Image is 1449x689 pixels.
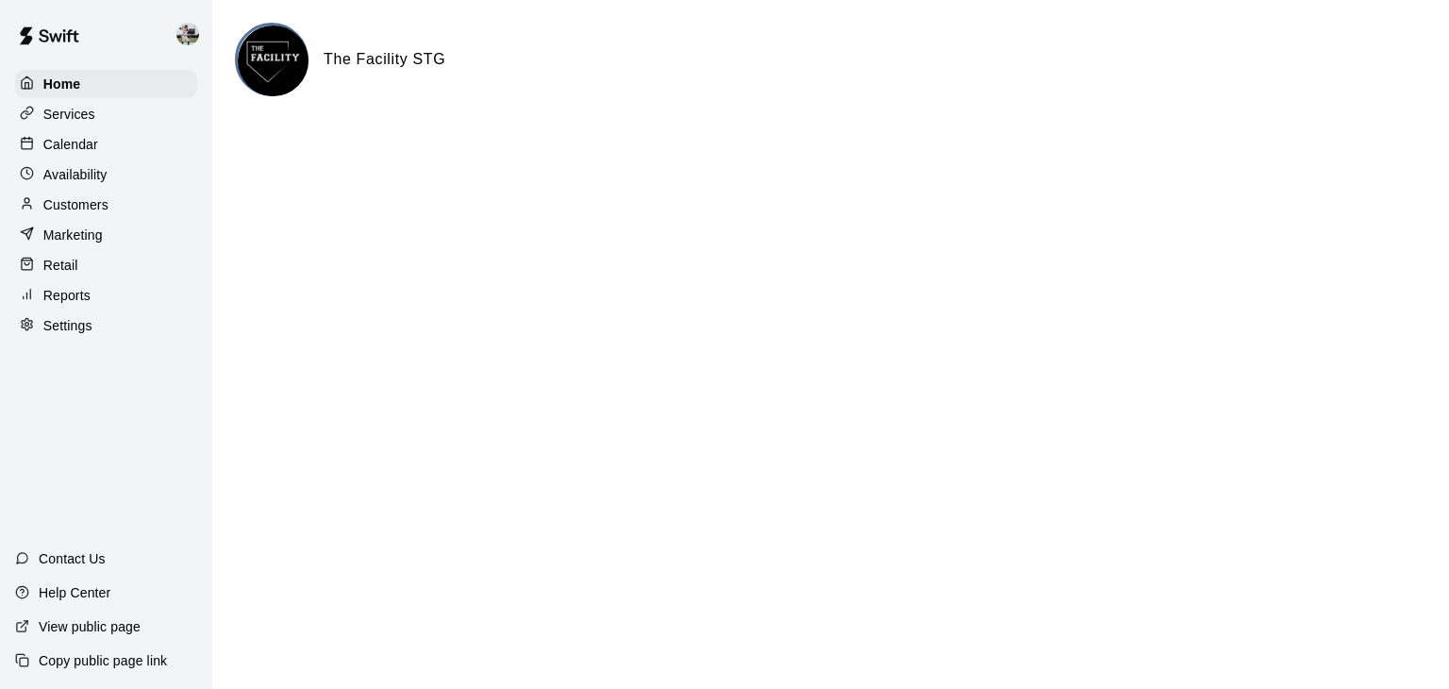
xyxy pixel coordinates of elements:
a: Availability [15,160,197,189]
img: Matt Hill [176,23,199,45]
p: Calendar [43,135,98,154]
a: Home [15,70,197,98]
a: Settings [15,311,197,340]
a: Customers [15,191,197,219]
div: Matt Hill [173,15,212,53]
a: Reports [15,281,197,310]
a: Marketing [15,221,197,249]
p: Services [43,105,95,124]
p: Availability [43,165,108,184]
a: Retail [15,251,197,279]
img: The Facility STG logo [238,25,308,96]
p: Copy public page link [39,651,167,670]
p: Contact Us [39,549,106,568]
a: Services [15,100,197,128]
p: Customers [43,195,108,214]
p: Marketing [43,226,103,244]
p: Reports [43,286,91,305]
p: Help Center [39,583,110,602]
p: View public page [39,617,141,636]
a: Calendar [15,130,197,159]
p: Settings [43,316,92,335]
p: Retail [43,256,78,275]
p: Home [43,75,81,93]
h6: The Facility STG [324,47,445,72]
